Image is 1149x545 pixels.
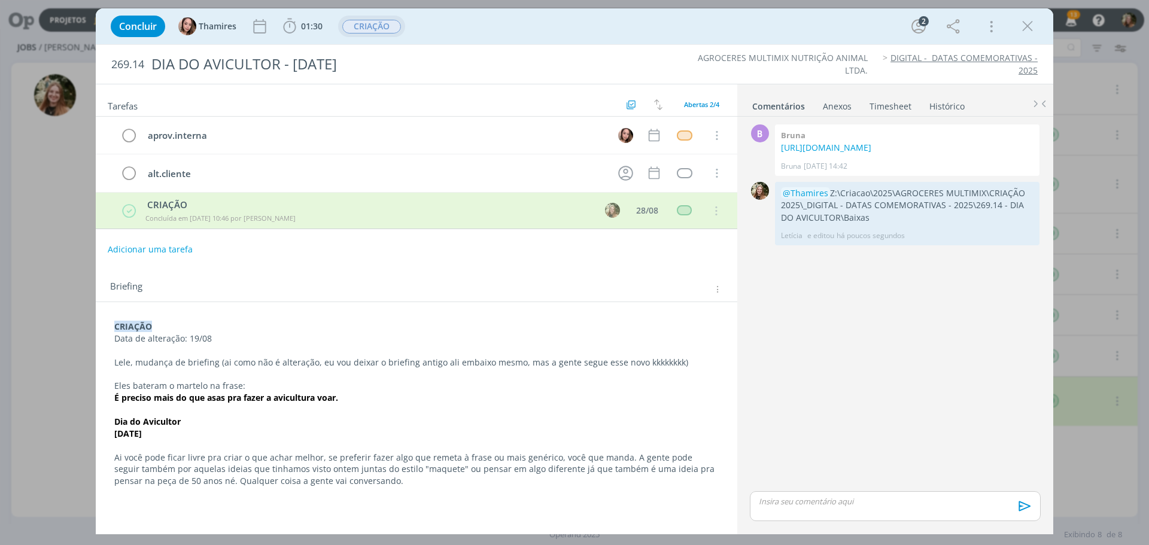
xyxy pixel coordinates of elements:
[114,416,181,427] strong: Dia do Avicultor
[616,126,634,144] button: T
[107,239,193,260] button: Adicionar uma tarefa
[142,128,607,143] div: aprov.interna
[142,166,607,181] div: alt.cliente
[143,198,594,212] div: CRIAÇÃO
[781,130,805,141] b: Bruna
[145,214,296,223] span: Concluída em [DATE] 10:46 por [PERSON_NAME]
[110,282,142,297] span: Briefing
[114,333,719,345] p: Data de alteração: 19/08
[114,392,338,403] strong: É preciso mais do que asas pra fazer a avicultura voar.
[929,95,965,112] a: Histórico
[781,142,871,153] a: [URL][DOMAIN_NAME]
[108,98,138,112] span: Tarefas
[114,452,719,488] p: Ai você pode ficar livre pra criar o que achar melhor, se preferir fazer algo que remeta à frase ...
[804,161,847,172] span: [DATE] 14:42
[751,124,769,142] div: B
[909,17,928,36] button: 2
[890,52,1038,75] a: DIGITAL - DATAS COMEMORATIVAS - 2025
[684,100,719,109] span: Abertas 2/4
[111,58,144,71] span: 269.14
[96,8,1053,534] div: dialog
[751,182,769,200] img: L
[147,50,647,79] div: DIA DO AVICULTOR - [DATE]
[698,52,868,75] a: AGROCERES MULTIMIX NUTRIÇÃO ANIMAL LTDA.
[199,22,236,31] span: Thamires
[114,380,719,392] p: Eles bateram o martelo na frase:
[280,17,326,36] button: 01:30
[654,99,662,110] img: arrow-down-up.svg
[752,95,805,112] a: Comentários
[783,187,828,199] span: @Thamires
[119,22,157,31] span: Concluir
[178,17,236,35] button: TThamires
[636,206,658,215] div: 28/08
[781,161,801,172] p: Bruna
[919,16,929,26] div: 2
[114,357,719,369] p: Lele, mudança de briefing (ai como não é alteração, eu vou deixar o briefing antigo ali embaixo m...
[869,95,912,112] a: Timesheet
[111,16,165,37] button: Concluir
[114,428,142,439] strong: [DATE]
[301,20,323,32] span: 01:30
[781,187,1034,224] p: Z:\Criacao\2025\AGROCERES MULTIMIX\CRIAÇÃO 2025\_DIGITAL - DATAS COMEMORATIVAS - 2025\269.14 - DI...
[342,19,402,34] button: CRIAÇÃO
[342,20,401,34] span: CRIAÇÃO
[823,101,852,112] div: Anexos
[837,230,905,241] span: há poucos segundos
[178,17,196,35] img: T
[114,321,152,332] strong: CRIAÇÃO
[618,128,633,143] img: T
[781,230,803,241] p: Letícia
[807,230,834,241] span: e editou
